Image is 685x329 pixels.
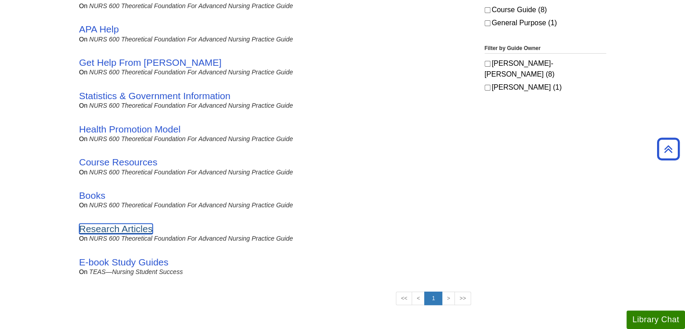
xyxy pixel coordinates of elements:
[79,69,88,76] span: on
[79,235,88,242] span: on
[79,169,88,176] span: on
[454,292,471,305] a: >>
[485,82,606,93] label: [PERSON_NAME] (1)
[89,69,293,76] a: NURS 600 Theoretical Foundation for Advanced Nursing Practice Guide
[654,143,683,155] a: Back to Top
[79,224,153,234] a: Research Articles
[79,157,158,167] a: Course Resources
[396,292,412,305] a: <<
[79,36,88,43] span: on
[79,257,168,267] a: E-book Study Guides
[485,44,606,54] legend: Filter by Guide Owner
[79,24,119,34] a: APA Help
[485,61,490,67] input: [PERSON_NAME]-[PERSON_NAME] (8)
[79,190,105,201] a: Books
[79,124,181,134] a: Health Promotion Model
[89,135,293,142] a: NURS 600 Theoretical Foundation for Advanced Nursing Practice Guide
[79,91,231,101] a: Statistics & Government Information
[79,268,88,275] span: on
[626,311,685,329] button: Library Chat
[79,102,88,109] span: on
[89,235,293,242] a: NURS 600 Theoretical Foundation for Advanced Nursing Practice Guide
[485,85,490,91] input: [PERSON_NAME] (1)
[89,268,183,275] a: TEAS—Nursing Student Success
[89,201,293,209] a: NURS 600 Theoretical Foundation for Advanced Nursing Practice Guide
[442,292,455,305] a: >
[485,58,606,80] label: [PERSON_NAME]-[PERSON_NAME] (8)
[485,20,490,26] input: General Purpose (1)
[79,2,88,9] span: on
[89,2,293,9] a: NURS 600 Theoretical Foundation for Advanced Nursing Practice Guide
[485,5,606,15] label: Course Guide (8)
[79,201,88,209] span: on
[485,18,606,28] label: General Purpose (1)
[485,7,490,13] input: Course Guide (8)
[89,36,293,43] a: NURS 600 Theoretical Foundation for Advanced Nursing Practice Guide
[89,169,293,176] a: NURS 600 Theoretical Foundation for Advanced Nursing Practice Guide
[79,135,88,142] span: on
[79,57,222,68] a: Get Help From [PERSON_NAME]
[412,292,425,305] a: <
[396,292,471,305] ul: Search Pagination
[89,102,293,109] a: NURS 600 Theoretical Foundation for Advanced Nursing Practice Guide
[424,292,442,305] a: 1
